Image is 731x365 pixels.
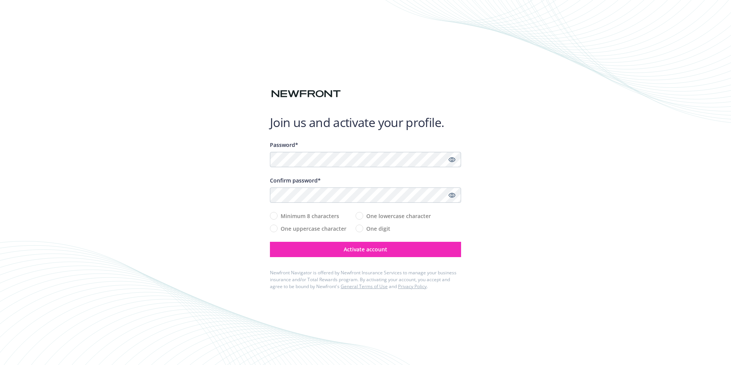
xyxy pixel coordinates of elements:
[366,225,390,233] span: One digit
[270,187,461,203] input: Confirm your unique password...
[447,155,456,164] a: Show password
[281,212,339,220] span: Minimum 8 characters
[398,283,427,290] a: Privacy Policy
[366,212,431,220] span: One lowercase character
[270,141,298,148] span: Password*
[270,269,461,290] div: Newfront Navigator is offered by Newfront Insurance Services to manage your business insurance an...
[270,152,461,167] input: Enter a unique password...
[270,242,461,257] button: Activate account
[281,225,346,233] span: One uppercase character
[341,283,388,290] a: General Terms of Use
[270,115,461,130] h1: Join us and activate your profile.
[270,87,342,101] img: Newfront logo
[447,191,456,200] a: Show password
[344,246,387,253] span: Activate account
[270,177,321,184] span: Confirm password*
